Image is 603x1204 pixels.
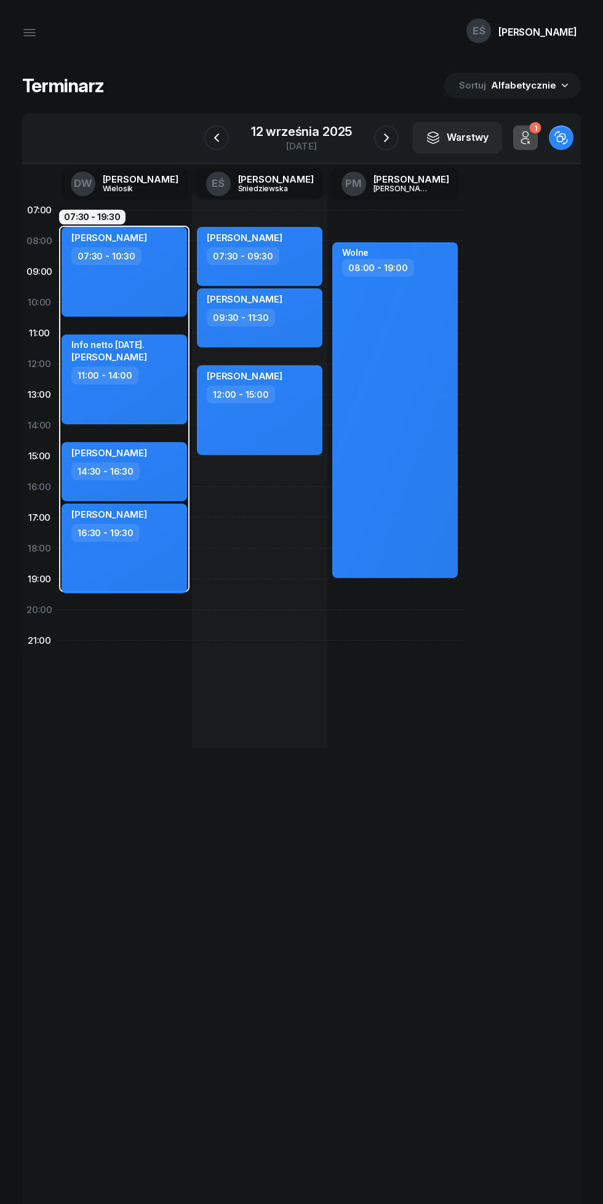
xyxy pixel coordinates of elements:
[71,447,147,459] span: [PERSON_NAME]
[103,175,178,184] div: [PERSON_NAME]
[491,79,556,91] span: Alfabetycznie
[71,462,140,480] div: 14:30 - 16:30
[22,441,57,472] div: 15:00
[71,366,138,384] div: 11:00 - 14:00
[71,524,140,542] div: 16:30 - 19:30
[71,247,142,265] div: 07:30 - 10:30
[426,130,489,146] div: Warstwy
[22,74,104,97] h1: Terminarz
[251,125,352,138] div: 12 września 2025
[22,502,57,533] div: 17:00
[207,309,275,327] div: 09:30 - 11:30
[212,178,225,189] span: EŚ
[207,232,282,244] span: [PERSON_NAME]
[71,509,147,520] span: [PERSON_NAME]
[444,73,581,98] button: Sortuj Alfabetycznie
[22,564,57,595] div: 19:00
[513,125,538,150] button: 1
[22,195,57,226] div: 07:00
[196,168,324,200] a: EŚ[PERSON_NAME]Śniedziewska
[22,472,57,502] div: 16:00
[22,349,57,379] div: 12:00
[412,122,502,154] button: Warstwy
[71,339,147,350] div: Info netto [DATE].
[529,122,541,134] div: 1
[373,175,449,184] div: [PERSON_NAME]
[22,226,57,256] div: 08:00
[251,141,352,151] div: [DATE]
[342,259,414,277] div: 08:00 - 19:00
[22,410,57,441] div: 14:00
[103,184,162,192] div: Wielosik
[207,386,275,403] div: 12:00 - 15:00
[74,178,92,189] span: DW
[22,595,57,625] div: 20:00
[238,184,297,192] div: Śniedziewska
[71,351,147,363] span: [PERSON_NAME]
[345,178,362,189] span: PM
[498,27,577,37] div: [PERSON_NAME]
[342,247,369,258] div: Wolne
[459,77,489,93] span: Sortuj
[22,533,57,564] div: 18:00
[22,287,57,318] div: 10:00
[71,232,147,244] span: [PERSON_NAME]
[332,168,459,200] a: PM[PERSON_NAME][PERSON_NAME]
[22,625,57,656] div: 21:00
[207,247,279,265] div: 07:30 - 09:30
[473,26,485,36] span: EŚ
[207,293,282,305] span: [PERSON_NAME]
[22,379,57,410] div: 13:00
[207,370,282,382] span: [PERSON_NAME]
[238,175,314,184] div: [PERSON_NAME]
[61,168,188,200] a: DW[PERSON_NAME]Wielosik
[373,184,433,192] div: [PERSON_NAME]
[22,256,57,287] div: 09:00
[22,318,57,349] div: 11:00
